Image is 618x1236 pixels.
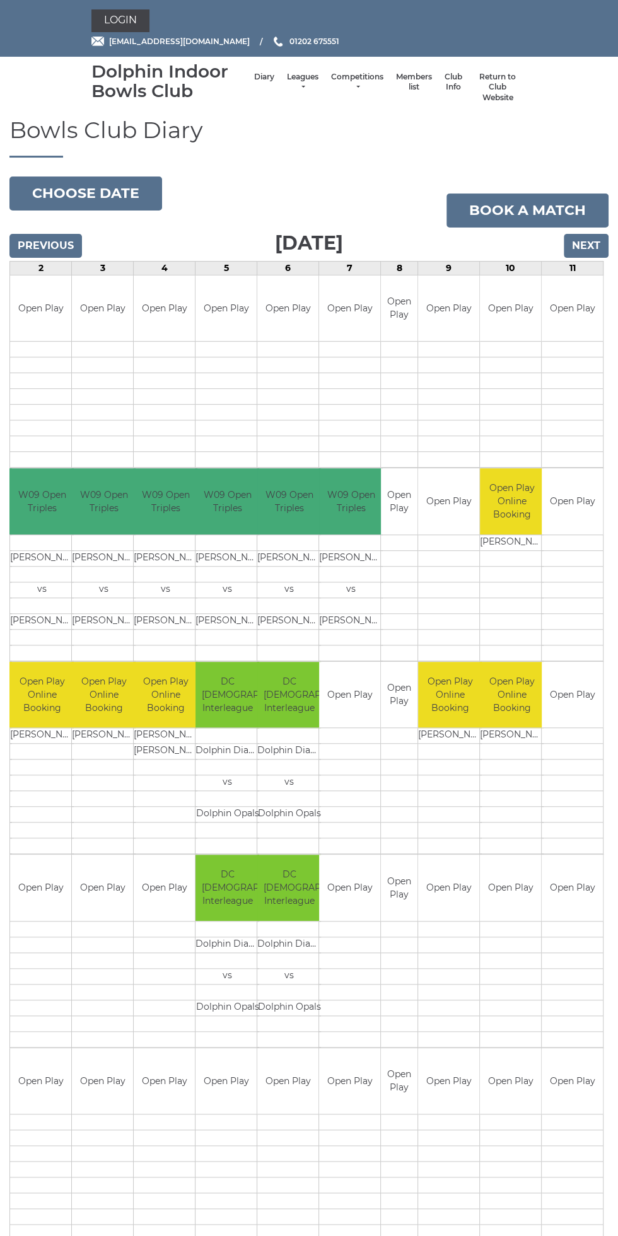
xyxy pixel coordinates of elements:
td: [PERSON_NAME] [319,550,383,566]
td: DC [DEMOGRAPHIC_DATA] Interleague [257,662,321,728]
td: 7 [319,261,381,275]
td: 3 [72,261,134,275]
a: Competitions [331,72,383,93]
td: DC [DEMOGRAPHIC_DATA] Interleague [195,855,259,921]
td: vs [257,582,321,598]
td: Open Play [480,1048,541,1114]
td: Open Play [418,855,479,921]
a: Members list [396,72,432,93]
td: [PERSON_NAME] [418,728,482,744]
td: Open Play [72,1048,133,1114]
button: Choose date [9,176,162,211]
td: 8 [381,261,418,275]
td: Open Play [319,275,380,342]
input: Previous [9,234,82,258]
a: Diary [254,72,274,83]
td: [PERSON_NAME] [134,550,197,566]
td: Open Play Online Booking [10,662,74,728]
td: [PERSON_NAME] [195,550,259,566]
td: W09 Open Triples [319,468,383,534]
td: Open Play [195,275,257,342]
td: 2 [10,261,72,275]
td: [PERSON_NAME] [480,534,544,550]
td: Open Play [542,662,603,728]
td: [PERSON_NAME] [319,613,383,629]
td: [PERSON_NAME] [134,613,197,629]
td: Open Play Online Booking [480,662,544,728]
td: [PERSON_NAME] [10,550,74,566]
td: 5 [195,261,257,275]
td: Open Play [257,1048,318,1114]
td: Open Play [72,275,133,342]
td: Dolphin Diamonds [257,937,321,952]
td: vs [195,775,259,791]
td: 6 [257,261,319,275]
td: DC [DEMOGRAPHIC_DATA] Interleague [257,855,321,921]
a: Return to Club Website [475,72,520,103]
td: Dolphin Opals [195,807,259,823]
td: Open Play [418,468,479,534]
td: Open Play Online Booking [72,662,136,728]
td: Open Play [480,855,541,921]
td: Open Play Online Booking [134,662,197,728]
td: W09 Open Triples [195,468,259,534]
a: Phone us 01202 675551 [272,35,339,47]
td: Open Play [418,275,479,342]
td: 11 [542,261,603,275]
td: 9 [418,261,480,275]
td: vs [195,968,259,984]
td: Open Play [418,1048,479,1114]
h1: Bowls Club Diary [9,118,609,158]
td: vs [10,582,74,598]
td: Open Play [381,1048,417,1114]
td: Open Play [257,275,318,342]
a: Login [91,9,149,32]
td: Open Play [381,662,417,728]
td: [PERSON_NAME] [134,728,197,744]
td: Open Play [319,1048,380,1114]
td: Open Play [381,855,417,921]
td: [PERSON_NAME] [257,613,321,629]
td: vs [257,968,321,984]
td: W09 Open Triples [10,468,74,534]
td: W09 Open Triples [257,468,321,534]
td: W09 Open Triples [72,468,136,534]
a: Leagues [287,72,318,93]
td: Dolphin Opals [195,1000,259,1015]
td: Dolphin Diamonds [195,744,259,760]
td: [PERSON_NAME] [134,744,197,760]
td: vs [134,582,197,598]
div: Dolphin Indoor Bowls Club [91,62,248,101]
td: Dolphin Diamonds [195,937,259,952]
td: Open Play [542,468,603,534]
td: [PERSON_NAME] [10,613,74,629]
td: W09 Open Triples [134,468,197,534]
td: Open Play [319,662,380,728]
td: Open Play [134,1048,195,1114]
td: Open Play [195,1048,257,1114]
td: 10 [480,261,542,275]
td: Dolphin Opals [257,1000,321,1015]
td: [PERSON_NAME] [72,613,136,629]
img: Phone us [274,37,283,47]
span: 01202 675551 [289,37,339,46]
td: Open Play [542,1048,603,1114]
td: Open Play [542,275,603,342]
td: [PERSON_NAME] [480,728,544,744]
td: Open Play [72,855,133,921]
td: Open Play [10,275,71,342]
td: DC [DEMOGRAPHIC_DATA] Interleague [195,662,259,728]
td: vs [257,775,321,791]
span: [EMAIL_ADDRESS][DOMAIN_NAME] [109,37,250,46]
td: Dolphin Opals [257,807,321,823]
td: Open Play [381,275,417,342]
td: Open Play [134,275,195,342]
td: vs [72,582,136,598]
td: Open Play [319,855,380,921]
td: vs [195,582,259,598]
td: vs [319,582,383,598]
input: Next [564,234,609,258]
td: [PERSON_NAME] [195,613,259,629]
td: [PERSON_NAME] [257,550,321,566]
td: Open Play [10,855,71,921]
